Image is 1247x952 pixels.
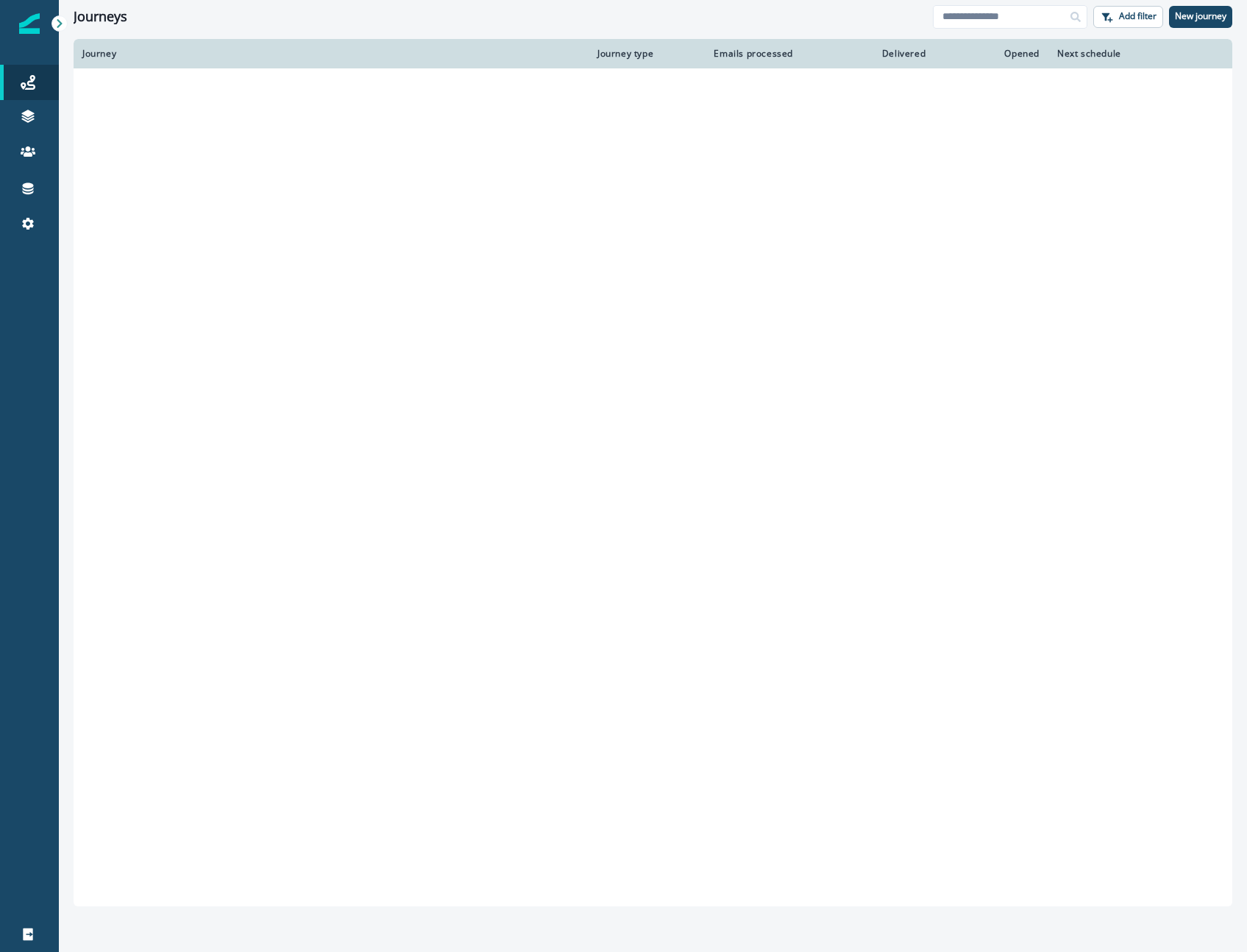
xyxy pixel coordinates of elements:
div: Journey [82,48,580,60]
p: New journey [1175,11,1226,21]
h1: Journeys [74,9,127,25]
img: Inflection [19,13,40,34]
button: New journey [1169,6,1232,28]
button: Add filter [1093,6,1163,28]
div: Next schedule [1057,48,1187,60]
div: Emails processed [708,48,793,60]
div: Opened [943,48,1040,60]
div: Delivered [811,48,926,60]
p: Add filter [1119,11,1157,21]
div: Journey type [597,48,690,60]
